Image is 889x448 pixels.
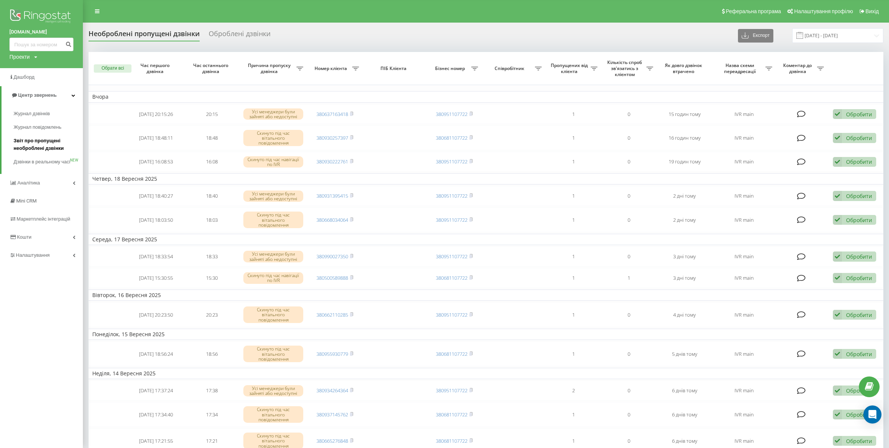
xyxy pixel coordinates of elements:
span: Як довго дзвінок втрачено [663,62,706,74]
td: 18:33 [184,247,240,267]
td: 3 дні тому [657,247,713,267]
a: 380951107722 [436,311,467,318]
div: Обробити [846,158,872,165]
span: Реферальна програма [726,8,781,14]
div: Скинуто під час навігації по IVR [243,156,303,168]
td: 6 днів тому [657,381,713,401]
td: 0 [601,247,657,267]
a: 380951107722 [436,158,467,165]
a: 380668034064 [316,216,348,223]
span: Налаштування профілю [794,8,853,14]
td: 18:48 [184,125,240,150]
div: Скинуто під час вітального повідомлення [243,212,303,228]
td: 0 [601,341,657,366]
a: 380681107722 [436,437,467,444]
td: [DATE] 18:48:11 [128,125,184,150]
div: Усі менеджери були зайняті або недоступні [243,108,303,120]
a: 380930257397 [316,134,348,141]
div: Скинуто під час вітального повідомлення [243,406,303,423]
td: IVR main [712,207,776,232]
a: 380681107722 [436,411,467,418]
td: 1 [545,152,601,172]
td: [DATE] 17:34:40 [128,402,184,427]
span: Журнал повідомлень [14,123,61,131]
td: IVR main [712,341,776,366]
td: 5 днів тому [657,341,713,366]
div: Обробити [846,274,872,282]
td: 2 [545,381,601,401]
a: 380937145762 [316,411,348,418]
div: Скинуто під час навігації по IVR [243,272,303,283]
td: IVR main [712,186,776,206]
td: 6 днів тому [657,402,713,427]
td: IVR main [712,381,776,401]
td: IVR main [712,125,776,150]
td: 15 годин тому [657,104,713,124]
td: 2 дні тому [657,186,713,206]
td: 0 [601,186,657,206]
td: 0 [601,381,657,401]
div: Open Intercom Messenger [863,405,881,424]
td: [DATE] 20:15:26 [128,104,184,124]
td: 0 [601,152,657,172]
td: Неділя, 14 Вересня 2025 [89,368,883,379]
td: [DATE] 18:03:50 [128,207,184,232]
div: Проекти [9,53,30,61]
a: 380662110285 [316,311,348,318]
td: 3 дні тому [657,268,713,288]
span: Кошти [17,234,31,240]
button: Експорт [738,29,773,43]
td: IVR main [712,247,776,267]
td: 16:08 [184,152,240,172]
td: 1 [545,302,601,327]
div: Усі менеджери були зайняті або недоступні [243,385,303,396]
a: 380931395415 [316,192,348,199]
div: Обробити [846,437,872,445]
td: Середа, 17 Вересня 2025 [89,234,883,245]
div: Обробити [846,216,872,224]
td: 1 [545,402,601,427]
td: Четвер, 18 Вересня 2025 [89,173,883,184]
td: [DATE] 16:08:53 [128,152,184,172]
a: Звіт про пропущені необроблені дзвінки [14,134,83,155]
span: Причина пропуску дзвінка [243,62,296,74]
span: Дзвінки в реальному часі [14,158,70,166]
a: 380934264364 [316,387,348,394]
a: 380951107722 [436,111,467,117]
a: 380665276848 [316,437,348,444]
span: Коментар до дзвінка [780,62,817,74]
td: [DATE] 18:33:54 [128,247,184,267]
div: Обробити [846,253,872,260]
td: 18:40 [184,186,240,206]
td: 0 [601,302,657,327]
td: IVR main [712,268,776,288]
div: Обробити [846,111,872,118]
span: Налаштування [16,252,50,258]
div: Скинуто під час вітального повідомлення [243,306,303,323]
a: Журнал дзвінків [14,107,83,120]
td: 15:30 [184,268,240,288]
td: IVR main [712,104,776,124]
td: 1 [545,247,601,267]
td: IVR main [712,152,776,172]
div: Скинуто під час вітального повідомлення [243,130,303,146]
td: [DATE] 15:30:55 [128,268,184,288]
div: Оброблені дзвінки [209,30,270,41]
input: Пошук за номером [9,38,73,51]
td: 0 [601,104,657,124]
td: 20:23 [184,302,240,327]
td: 1 [545,207,601,232]
span: Час останнього дзвінка [190,62,234,74]
a: [DOMAIN_NAME] [9,28,73,36]
td: 18:03 [184,207,240,232]
a: 380990027350 [316,253,348,260]
td: 17:34 [184,402,240,427]
span: Маркетплейс інтеграцій [17,216,70,222]
div: Обробити [846,134,872,142]
span: Час першого дзвінка [134,62,178,74]
td: 0 [601,207,657,232]
span: Кількість спроб зв'язатись з клієнтом [605,59,646,77]
td: 18:56 [184,341,240,366]
td: [DATE] 18:56:24 [128,341,184,366]
div: Скинуто під час вітального повідомлення [243,346,303,362]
